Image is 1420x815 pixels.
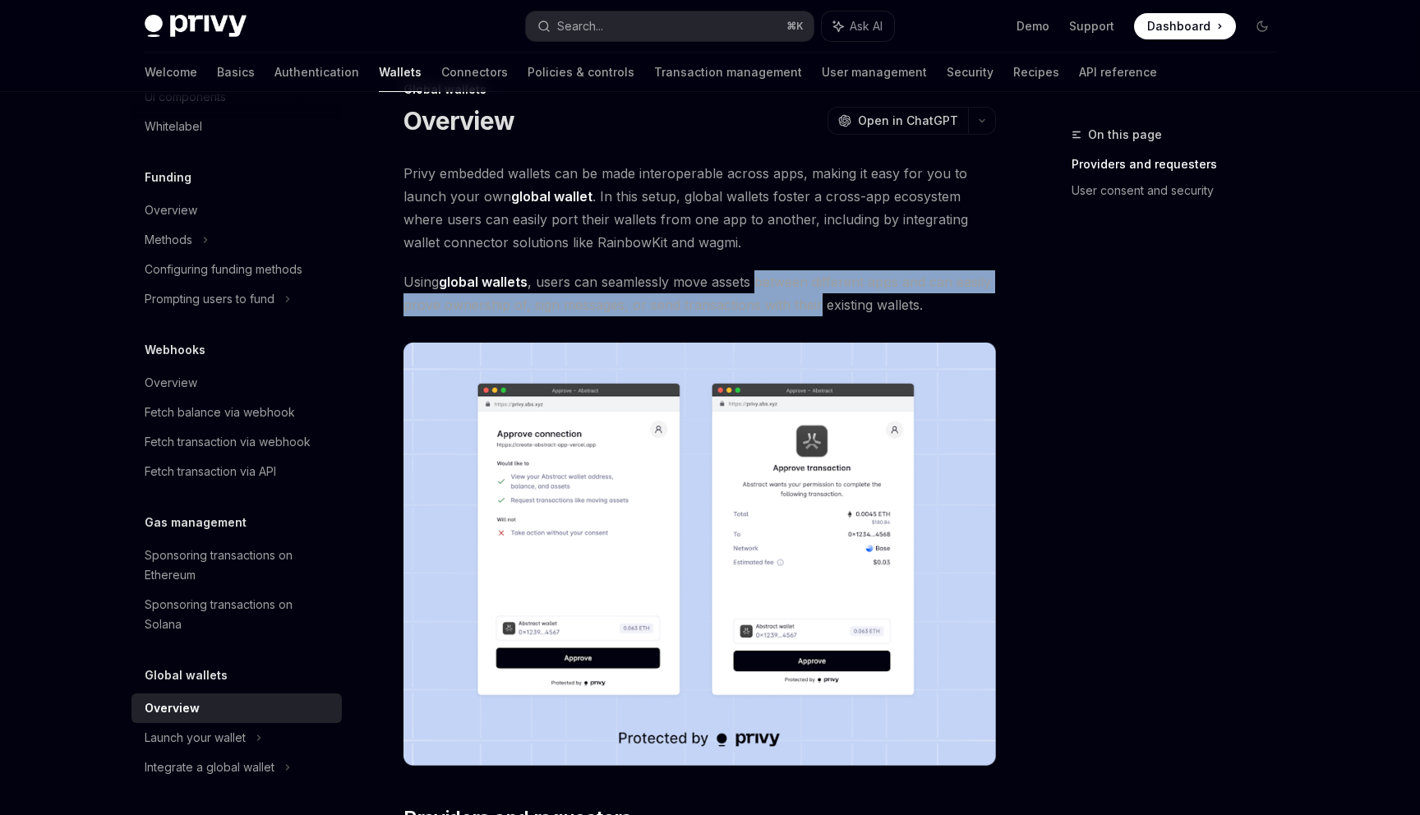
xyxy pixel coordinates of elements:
[828,107,968,135] button: Open in ChatGPT
[145,168,191,187] h5: Funding
[145,403,295,422] div: Fetch balance via webhook
[822,53,927,92] a: User management
[131,368,342,398] a: Overview
[441,53,508,92] a: Connectors
[145,340,205,360] h5: Webhooks
[131,590,342,639] a: Sponsoring transactions on Solana
[131,255,342,284] a: Configuring funding methods
[145,53,197,92] a: Welcome
[1088,125,1162,145] span: On this page
[850,18,883,35] span: Ask AI
[947,53,994,92] a: Security
[145,373,197,393] div: Overview
[131,541,342,590] a: Sponsoring transactions on Ethereum
[145,200,197,220] div: Overview
[822,12,894,41] button: Ask AI
[1072,151,1289,177] a: Providers and requesters
[145,260,302,279] div: Configuring funding methods
[379,53,422,92] a: Wallets
[526,12,814,41] button: Search...⌘K
[131,427,342,457] a: Fetch transaction via webhook
[145,728,246,748] div: Launch your wallet
[145,665,228,685] h5: Global wallets
[145,546,332,585] div: Sponsoring transactions on Ethereum
[145,513,247,532] h5: Gas management
[145,117,202,136] div: Whitelabel
[1147,18,1210,35] span: Dashboard
[145,230,192,250] div: Methods
[557,16,603,36] div: Search...
[1079,53,1157,92] a: API reference
[145,757,274,777] div: Integrate a global wallet
[145,595,332,634] div: Sponsoring transactions on Solana
[786,20,804,33] span: ⌘ K
[274,53,359,92] a: Authentication
[858,113,958,129] span: Open in ChatGPT
[1013,53,1059,92] a: Recipes
[439,274,528,290] strong: global wallets
[511,188,592,205] strong: global wallet
[131,693,342,723] a: Overview
[131,457,342,486] a: Fetch transaction via API
[403,162,996,254] span: Privy embedded wallets can be made interoperable across apps, making it easy for you to launch yo...
[131,112,342,141] a: Whitelabel
[217,53,255,92] a: Basics
[145,15,247,38] img: dark logo
[403,270,996,316] span: Using , users can seamlessly move assets between different apps and can easily prove ownership of...
[403,343,996,766] img: images/Crossapp.png
[403,106,514,136] h1: Overview
[131,398,342,427] a: Fetch balance via webhook
[1017,18,1049,35] a: Demo
[145,289,274,309] div: Prompting users to fund
[145,698,200,718] div: Overview
[528,53,634,92] a: Policies & controls
[1249,13,1275,39] button: Toggle dark mode
[131,196,342,225] a: Overview
[1134,13,1236,39] a: Dashboard
[1069,18,1114,35] a: Support
[654,53,802,92] a: Transaction management
[145,432,311,452] div: Fetch transaction via webhook
[145,462,276,481] div: Fetch transaction via API
[1072,177,1289,204] a: User consent and security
